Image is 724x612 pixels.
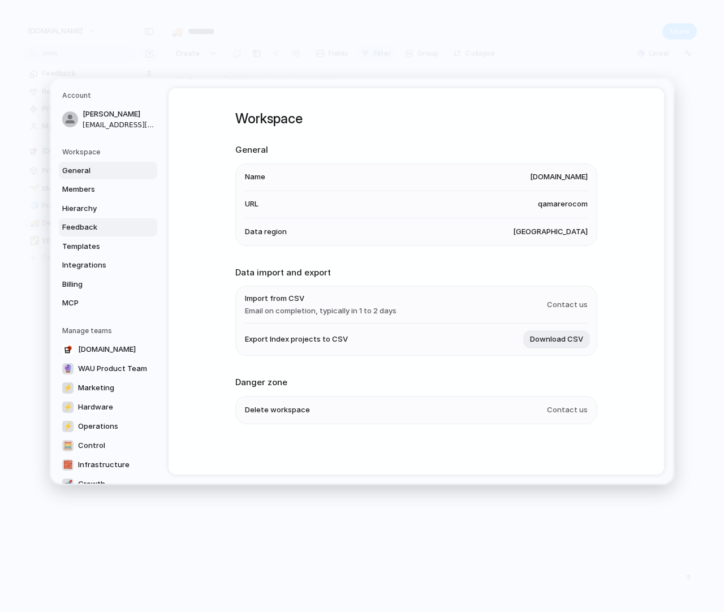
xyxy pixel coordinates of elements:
[235,109,597,129] h1: Workspace
[59,417,157,436] a: ⚡Operations
[59,360,157,378] a: 🔮WAU Product Team
[83,109,155,120] span: [PERSON_NAME]
[62,222,135,233] span: Feedback
[62,203,135,214] span: Hierarchy
[59,275,157,294] a: Billing
[78,344,136,355] span: [DOMAIN_NAME]
[62,184,135,195] span: Members
[78,382,114,394] span: Marketing
[78,402,113,413] span: Hardware
[83,120,155,130] span: [EMAIL_ADDRESS][DOMAIN_NAME]
[245,293,397,304] span: Import from CSV
[59,256,157,274] a: Integrations
[78,440,105,451] span: Control
[245,171,265,183] span: Name
[62,363,74,374] div: 🔮
[59,238,157,256] a: Templates
[513,226,588,238] span: [GEOGRAPHIC_DATA]
[78,421,118,432] span: Operations
[59,437,157,455] a: 🧮Control
[547,299,588,311] span: Contact us
[59,456,157,474] a: 🧱Infrastructure
[59,180,157,199] a: Members
[235,144,597,157] h2: General
[59,398,157,416] a: ⚡Hardware
[235,376,597,389] h2: Danger zone
[62,279,135,290] span: Billing
[547,404,588,416] span: Contact us
[59,200,157,218] a: Hierarchy
[538,199,588,210] span: qamarerocom
[530,334,583,345] span: Download CSV
[62,421,74,432] div: ⚡
[62,147,157,157] h5: Workspace
[59,105,157,133] a: [PERSON_NAME][EMAIL_ADDRESS][DOMAIN_NAME]
[62,241,135,252] span: Templates
[235,266,597,279] h2: Data import and export
[59,379,157,397] a: ⚡Marketing
[59,218,157,236] a: Feedback
[523,330,590,348] button: Download CSV
[78,459,130,471] span: Infrastructure
[59,162,157,180] a: General
[62,440,74,451] div: 🧮
[62,479,74,490] div: 🚀
[62,165,135,176] span: General
[59,294,157,312] a: MCP
[78,479,105,490] span: Growth
[62,298,135,309] span: MCP
[78,363,147,374] span: WAU Product Team
[245,199,258,210] span: URL
[245,334,348,345] span: Export Index projects to CSV
[59,341,157,359] a: [DOMAIN_NAME]
[59,475,157,493] a: 🚀Growth
[245,404,310,416] span: Delete workspace
[62,260,135,271] span: Integrations
[530,171,588,183] span: [DOMAIN_NAME]
[62,459,74,471] div: 🧱
[62,90,157,101] h5: Account
[62,402,74,413] div: ⚡
[245,305,397,317] span: Email on completion, typically in 1 to 2 days
[62,382,74,394] div: ⚡
[62,326,157,336] h5: Manage teams
[245,226,287,238] span: Data region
